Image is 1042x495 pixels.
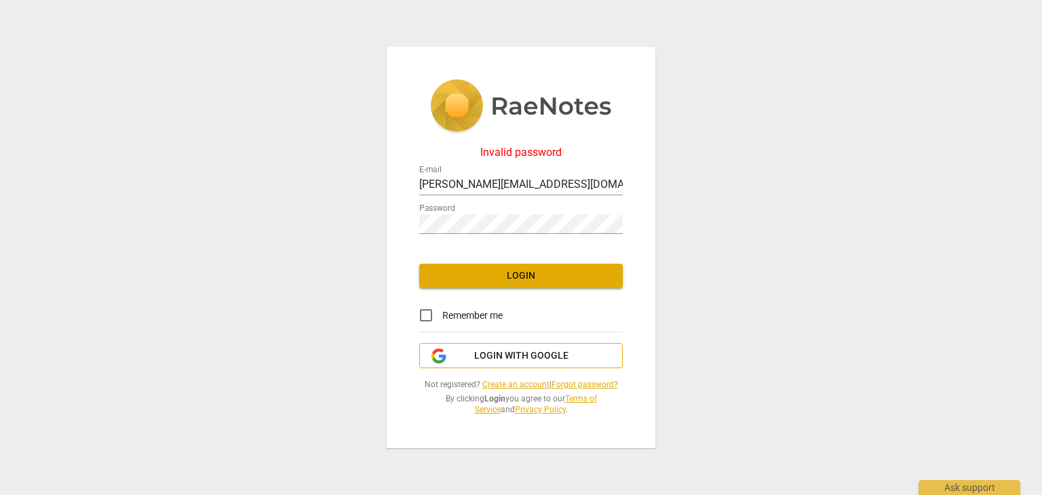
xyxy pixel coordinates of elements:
span: Not registered? | [419,379,623,391]
span: Login with Google [474,349,568,363]
span: Login [430,269,612,283]
a: Create an account [482,380,549,389]
label: Password [419,204,455,212]
button: Login [419,264,623,288]
div: Invalid password [419,146,623,159]
b: Login [484,394,505,403]
a: Privacy Policy [515,405,566,414]
img: 5ac2273c67554f335776073100b6d88f.svg [430,79,612,135]
a: Terms of Service [475,394,597,415]
button: Login with Google [419,343,623,369]
a: Forgot password? [552,380,618,389]
span: By clicking you agree to our and . [419,393,623,416]
span: Remember me [442,309,503,323]
label: E-mail [419,165,442,174]
div: Ask support [919,480,1020,495]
